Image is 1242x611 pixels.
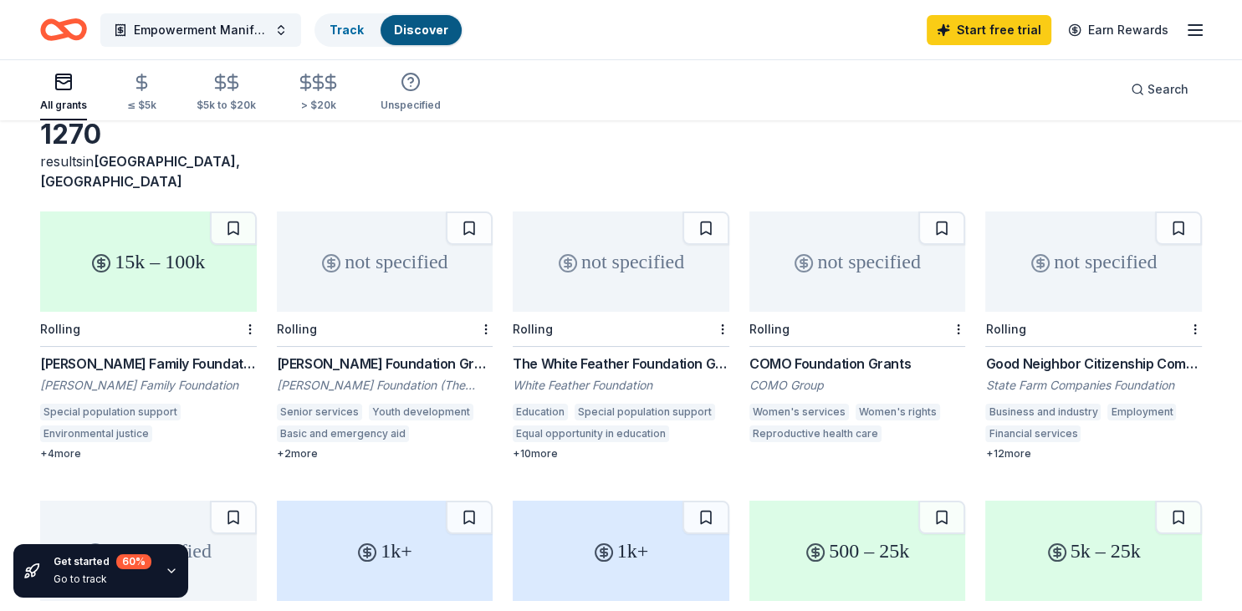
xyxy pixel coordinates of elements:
[927,15,1051,45] a: Start free trial
[40,118,257,151] div: 1270
[1058,15,1178,45] a: Earn Rewards
[575,404,715,420] div: Special population support
[1107,404,1176,420] div: Employment
[513,322,553,336] div: Rolling
[985,322,1025,336] div: Rolling
[314,13,463,47] button: TrackDiscover
[40,425,152,442] div: Environmental justice
[277,425,409,442] div: Basic and emergency aid
[749,211,966,447] a: not specifiedRollingCOMO Foundation GrantsCOMO GroupWomen's servicesWomen's rightsReproductive he...
[513,404,568,420] div: Education
[277,377,493,394] div: [PERSON_NAME] Foundation (The [PERSON_NAME] Foundation)
[40,151,257,191] div: results
[749,322,790,336] div: Rolling
[856,404,940,420] div: Women's rights
[1117,73,1202,106] button: Search
[54,554,151,569] div: Get started
[40,354,257,374] div: [PERSON_NAME] Family Foundation Grants
[40,404,181,420] div: Special population support
[127,99,156,112] div: ≤ $5k
[197,66,256,120] button: $5k to $20k
[985,377,1202,394] div: State Farm Companies Foundation
[277,354,493,374] div: [PERSON_NAME] Foundation Grant
[296,66,340,120] button: > $20k
[513,377,729,394] div: White Feather Foundation
[513,211,729,312] div: not specified
[513,425,669,442] div: Equal opportunity in education
[749,425,882,442] div: Reproductive health care
[127,66,156,120] button: ≤ $5k
[277,501,493,601] div: 1k+
[985,447,1202,461] div: + 12 more
[40,377,257,394] div: [PERSON_NAME] Family Foundation
[381,65,441,120] button: Unspecified
[985,354,1202,374] div: Good Neighbor Citizenship Company Grants
[330,23,364,37] a: Track
[277,404,362,420] div: Senior services
[749,354,966,374] div: COMO Foundation Grants
[40,501,257,601] div: not specified
[40,153,240,190] span: [GEOGRAPHIC_DATA], [GEOGRAPHIC_DATA]
[40,153,240,190] span: in
[277,211,493,312] div: not specified
[40,65,87,120] button: All grants
[749,377,966,394] div: COMO Group
[1147,79,1188,99] span: Search
[197,99,256,112] div: $5k to $20k
[513,501,729,601] div: 1k+
[54,573,151,586] div: Go to track
[134,20,268,40] span: Empowerment Manifest A Deliverance Foundation, Inc.
[513,354,729,374] div: The White Feather Foundation Grant
[369,404,473,420] div: Youth development
[277,211,493,461] a: not specifiedRolling[PERSON_NAME] Foundation Grant[PERSON_NAME] Foundation (The [PERSON_NAME] Fou...
[277,447,493,461] div: + 2 more
[513,447,729,461] div: + 10 more
[40,99,87,112] div: All grants
[40,447,257,461] div: + 4 more
[40,10,87,49] a: Home
[985,404,1101,420] div: Business and industry
[513,211,729,461] a: not specifiedRollingThe White Feather Foundation GrantWhite Feather FoundationEducationSpecial po...
[296,99,340,112] div: > $20k
[985,211,1202,312] div: not specified
[40,211,257,461] a: 15k – 100kRolling[PERSON_NAME] Family Foundation Grants[PERSON_NAME] Family FoundationSpecial pop...
[277,322,317,336] div: Rolling
[116,554,151,569] div: 60 %
[100,13,301,47] button: Empowerment Manifest A Deliverance Foundation, Inc.
[394,23,448,37] a: Discover
[40,211,257,312] div: 15k – 100k
[381,99,441,112] div: Unspecified
[749,211,966,312] div: not specified
[749,404,849,420] div: Women's services
[40,322,80,336] div: Rolling
[985,425,1081,442] div: Financial services
[749,501,966,601] div: 500 – 25k
[985,501,1202,601] div: 5k – 25k
[985,211,1202,461] a: not specifiedRollingGood Neighbor Citizenship Company GrantsState Farm Companies FoundationBusine...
